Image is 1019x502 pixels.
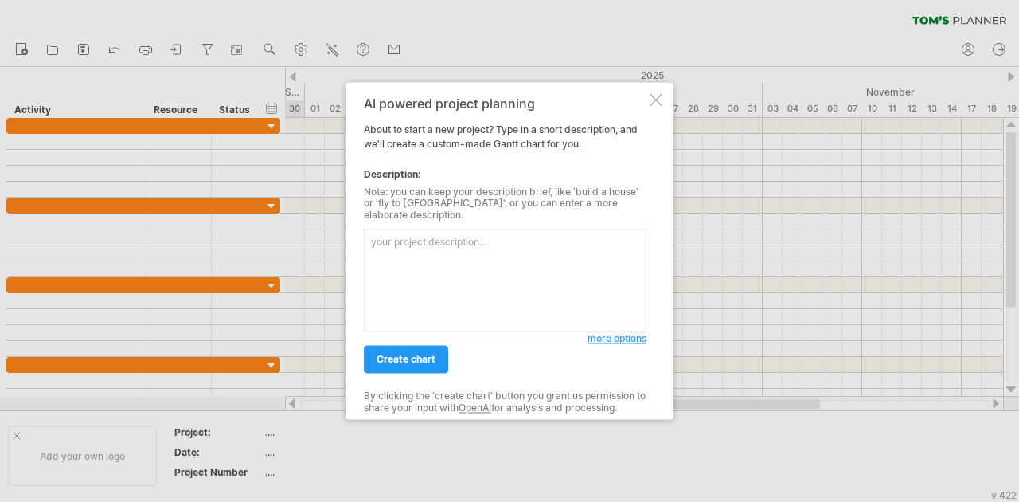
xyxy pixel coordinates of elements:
[459,402,491,414] a: OpenAI
[364,346,448,374] a: create chart
[364,96,646,111] div: AI powered project planning
[364,167,646,182] div: Description:
[588,333,646,345] span: more options
[364,391,646,414] div: By clicking the 'create chart' button you grant us permission to share your input with for analys...
[588,332,646,347] a: more options
[377,354,435,366] span: create chart
[364,96,646,405] div: About to start a new project? Type in a short description, and we'll create a custom-made Gantt c...
[364,186,646,221] div: Note: you can keep your description brief, like 'build a house' or 'fly to [GEOGRAPHIC_DATA]', or...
